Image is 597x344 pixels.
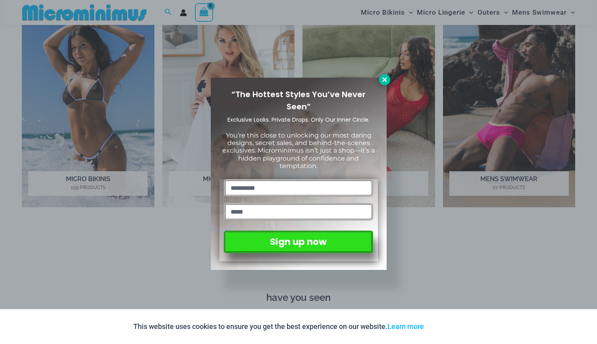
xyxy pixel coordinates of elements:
[379,74,390,85] button: Close
[430,317,464,336] button: Accept
[231,89,366,112] span: “The Hottest Styles You’ve Never Seen”
[133,321,424,333] p: This website uses cookies to ensure you get the best experience on our website.
[222,132,375,170] span: You’re this close to unlocking our most daring designs, secret sales, and behind-the-scenes exclu...
[224,231,373,253] button: Sign up now
[387,322,424,331] a: Learn more
[227,116,370,124] span: Exclusive Looks. Private Drops. Only Our Inner Circle.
